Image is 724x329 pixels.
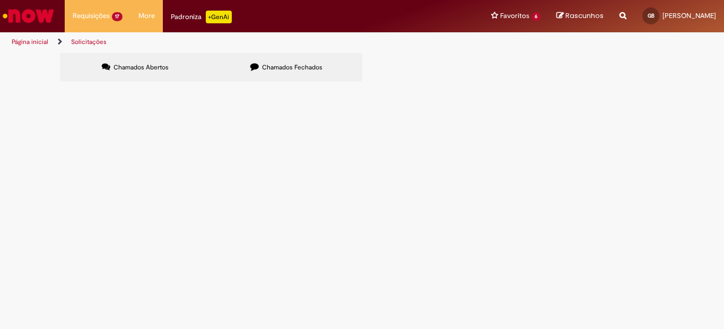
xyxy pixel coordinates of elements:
[556,11,604,21] a: Rascunhos
[531,12,540,21] span: 6
[171,11,232,23] div: Padroniza
[112,12,123,21] span: 17
[262,63,322,72] span: Chamados Fechados
[648,12,655,19] span: GB
[662,11,716,20] span: [PERSON_NAME]
[12,38,48,46] a: Página inicial
[138,11,155,21] span: More
[1,5,56,26] img: ServiceNow
[8,32,475,52] ul: Trilhas de página
[565,11,604,21] span: Rascunhos
[73,11,110,21] span: Requisições
[206,11,232,23] p: +GenAi
[71,38,107,46] a: Solicitações
[500,11,529,21] span: Favoritos
[114,63,169,72] span: Chamados Abertos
